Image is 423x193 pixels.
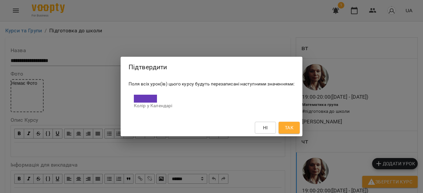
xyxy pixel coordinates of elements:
[134,103,289,109] p: Колір у Календарі
[129,62,294,72] h2: Підтвердити
[129,80,294,88] h6: Поля всіх урок(ів) цього курсу будуть перезаписані наступними значеннями:
[279,122,300,134] button: Так
[255,122,276,134] button: Ні
[285,124,293,132] span: Так
[263,124,268,132] span: Ні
